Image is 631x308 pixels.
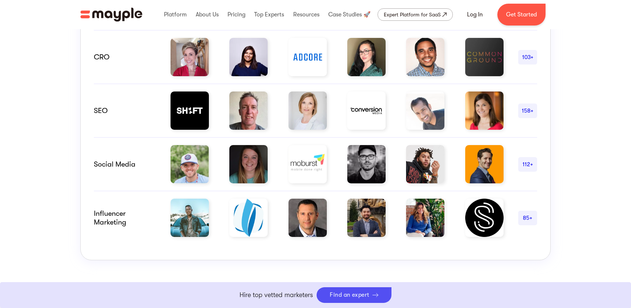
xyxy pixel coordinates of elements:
a: Get Started [497,4,546,26]
a: Expert Platform for SaaS [378,8,453,21]
div: Pricing [226,3,247,26]
div: 158+ [518,106,537,115]
div: 103+ [518,53,537,62]
iframe: Chat Widget [594,273,631,308]
a: home [80,8,142,22]
div: 112+ [518,160,537,169]
div: Influencer marketing [94,209,156,227]
img: Mayple logo [80,8,142,22]
div: SEO [94,106,156,115]
div: 85+ [518,214,537,222]
a: Log In [458,6,492,23]
div: Resources [291,3,321,26]
div: Social Media [94,160,156,169]
div: About Us [194,3,221,26]
div: Expert Platform for SaaS [384,10,441,19]
div: CRO [94,53,156,62]
div: Platform [162,3,188,26]
div: Top Experts [252,3,286,26]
